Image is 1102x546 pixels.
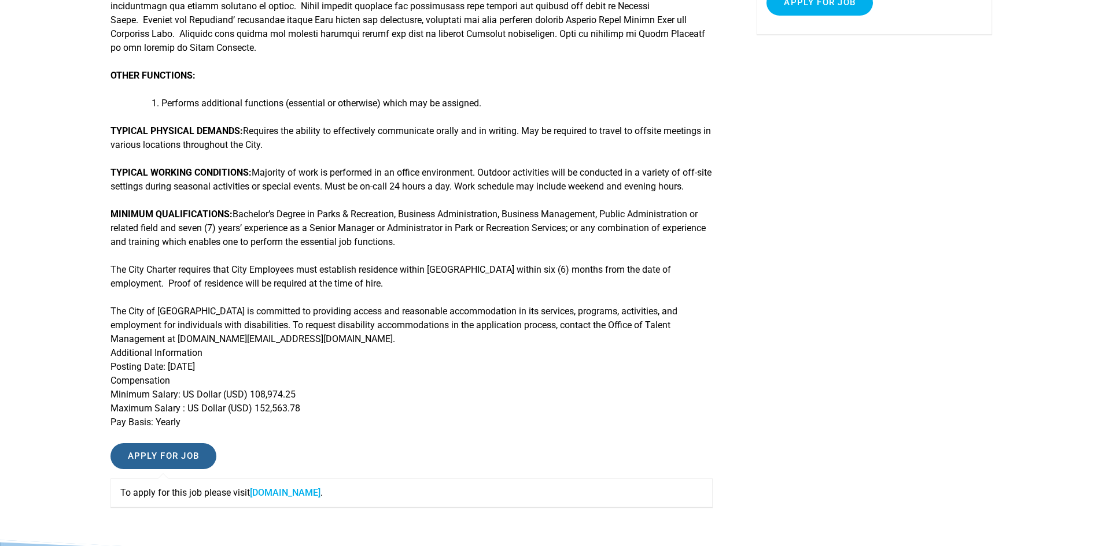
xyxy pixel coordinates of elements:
a: [DOMAIN_NAME] [250,487,320,498]
p: Bachelor’s Degree in Parks & Recreation, Business Administration, Business Management, Public Adm... [110,207,713,249]
p: The City of [GEOGRAPHIC_DATA] is committed to providing access and reasonable accommodation in it... [110,304,713,429]
strong: OTHER FUNCTIONS: [110,70,196,81]
input: Apply for job [110,443,217,469]
strong: MINIMUM QUALIFICATIONS: [110,209,233,220]
strong: TYPICAL WORKING CONDITIONS: [110,167,252,178]
p: Requires the ability to effectively communicate orally and in writing. May be required to travel ... [110,124,713,152]
p: The City Charter requires that City Employees must establish residence within [GEOGRAPHIC_DATA] w... [110,263,713,291]
li: Performs additional functions (essential or otherwise) which may be assigned. [161,96,713,110]
strong: TYPICAL PHYSICAL DEMANDS: [110,125,243,136]
p: To apply for this job please visit . [120,486,703,500]
p: Majority of work is performed in an office environment. Outdoor activities will be conducted in a... [110,166,713,194]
